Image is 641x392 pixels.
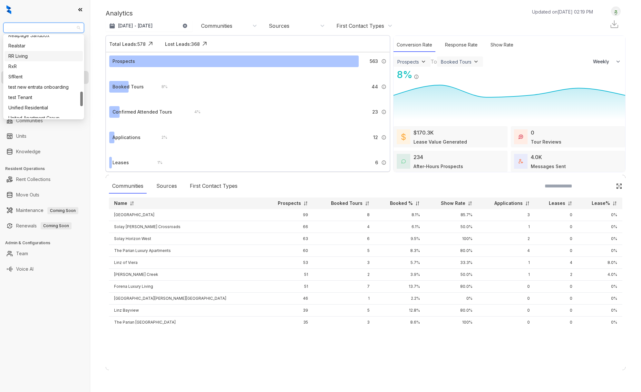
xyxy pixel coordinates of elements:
td: 0% [578,305,622,317]
a: Voice AI [16,263,34,276]
div: 4.0K [531,153,542,161]
div: After-Hours Prospects [413,163,463,170]
li: Leasing [1,71,89,84]
div: Conversion Rate [393,38,435,52]
td: 0 [535,281,578,293]
div: 1 % [151,159,162,166]
div: 0 [531,129,534,136]
td: 80.0% [425,305,478,317]
td: Linz Bayview [109,305,262,317]
div: test new entrata onboarding [8,84,79,91]
td: 1 [478,257,535,269]
td: [GEOGRAPHIC_DATA] [109,209,262,221]
p: [DATE] - [DATE] [118,23,153,29]
a: Rent Collections [16,173,51,186]
td: 100% [425,233,478,245]
div: Total Leads: 578 [109,41,146,47]
img: UserAvatar [611,8,620,15]
td: 0% [578,317,622,328]
td: 0 [535,221,578,233]
td: 33.3% [425,257,478,269]
p: Name [114,200,127,206]
td: 2.2% [375,293,425,305]
img: Click Icon [200,39,209,49]
td: 3 [313,257,375,269]
td: 80.0% [425,245,478,257]
img: Info [381,160,386,165]
td: 2 [313,269,375,281]
div: First Contact Types [187,179,241,194]
div: test Tenant [8,94,79,101]
td: 8.0% [578,257,622,269]
td: 5.7% [375,257,425,269]
li: Communities [1,114,89,127]
button: Weekly [589,56,625,67]
td: 99 [262,209,313,221]
span: 6 [375,159,378,166]
td: 50.0% [425,221,478,233]
td: 0% [578,221,622,233]
div: Booked Tours [441,59,471,65]
td: 0% [578,245,622,257]
div: RR Living [5,51,83,61]
div: 2 % [155,134,167,141]
td: 0 [535,317,578,328]
td: 0% [578,293,622,305]
td: Linz of Viera [109,257,262,269]
td: 9.5% [375,233,425,245]
td: 0% [578,281,622,293]
td: 80.0% [425,281,478,293]
td: 4 [478,245,535,257]
img: Click Icon [419,68,429,78]
div: To [431,58,437,65]
td: 50.0% [425,269,478,281]
div: 8 % [155,83,168,90]
td: 5 [313,245,375,257]
p: Analytics [106,8,133,18]
td: 39 [262,305,313,317]
td: 0 [535,245,578,257]
img: Click Icon [616,183,622,189]
td: 3 [478,209,535,221]
td: 8.6% [375,317,425,328]
div: Sources [153,179,180,194]
li: Knowledge [1,145,89,158]
td: 0 [535,305,578,317]
img: Click Icon [146,39,155,49]
div: RxR [8,63,79,70]
span: 23 [372,108,378,116]
td: 60 [262,245,313,257]
img: Info [381,135,386,140]
li: Renewals [1,219,89,232]
td: 4.0% [578,269,622,281]
span: Davis Development [7,23,80,33]
td: 8.3% [375,245,425,257]
div: Booked Tours [112,83,144,90]
div: $170.3K [413,129,434,136]
img: TotalFum [519,159,523,164]
h3: Resident Operations [5,166,90,172]
div: Tour Reviews [531,138,561,145]
div: test Tenant [5,92,83,103]
td: 0 [478,305,535,317]
td: 4 [535,257,578,269]
div: SfRent [5,72,83,82]
p: Lease% [592,200,610,206]
li: Rent Collections [1,173,89,186]
li: Units [1,130,89,143]
td: 0 [478,293,535,305]
li: Collections [1,86,89,99]
img: Info [381,84,386,89]
div: Sources [269,22,289,29]
td: 8 [313,209,375,221]
div: Prospects [112,58,135,65]
td: 1 [478,269,535,281]
div: RxR [5,61,83,72]
td: 51 [262,281,313,293]
td: 0 [535,233,578,245]
a: Move Outs [16,188,39,201]
td: The Parian [GEOGRAPHIC_DATA] [109,317,262,328]
div: Leases [112,159,129,166]
td: 3.9% [375,269,425,281]
img: TourReviews [519,135,523,139]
